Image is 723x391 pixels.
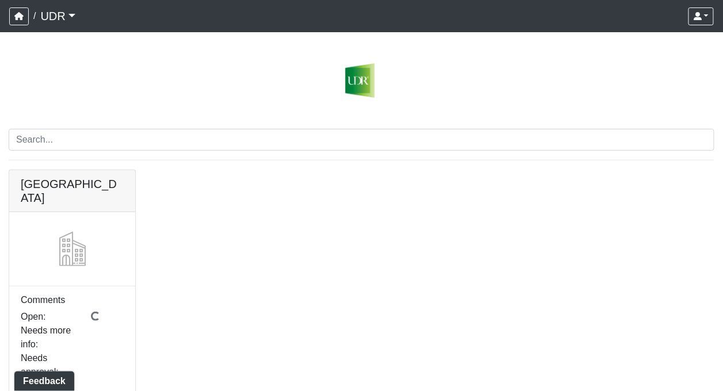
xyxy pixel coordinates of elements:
[9,368,77,391] iframe: Ybug feedback widget
[29,5,40,28] span: /
[9,63,714,98] img: logo
[9,129,714,151] input: Search
[40,5,75,28] a: UDR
